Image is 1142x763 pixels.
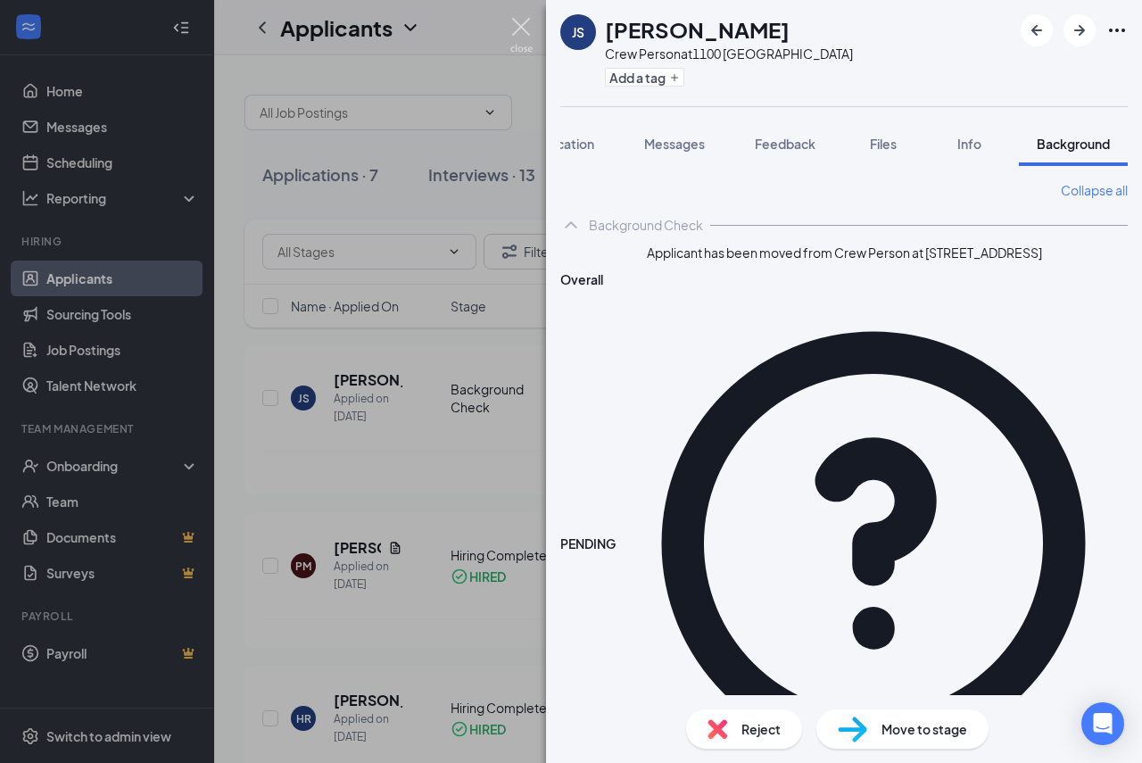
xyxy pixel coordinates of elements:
[560,214,582,236] svg: ChevronUp
[1061,180,1128,200] a: Collapse all
[755,136,815,152] span: Feedback
[1069,20,1090,41] svg: ArrowRight
[605,68,684,87] button: PlusAdd a tag
[1063,14,1096,46] button: ArrowRight
[741,719,781,739] span: Reject
[605,14,790,45] h1: [PERSON_NAME]
[1037,136,1110,152] span: Background
[572,23,584,41] div: JS
[669,72,680,83] svg: Plus
[1081,702,1124,745] div: Open Intercom Messenger
[560,534,616,553] span: PENDING
[957,136,981,152] span: Info
[1021,14,1053,46] button: ArrowLeftNew
[1026,20,1047,41] svg: ArrowLeftNew
[1106,20,1128,41] svg: Ellipses
[605,45,853,62] div: Crew Person at 1100 [GEOGRAPHIC_DATA]
[526,136,594,152] span: Application
[881,719,967,739] span: Move to stage
[647,243,1042,262] span: Applicant has been moved from Crew Person at [STREET_ADDRESS]
[589,216,703,234] div: Background Check
[644,136,705,152] span: Messages
[870,136,897,152] span: Files
[560,271,603,287] span: Overall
